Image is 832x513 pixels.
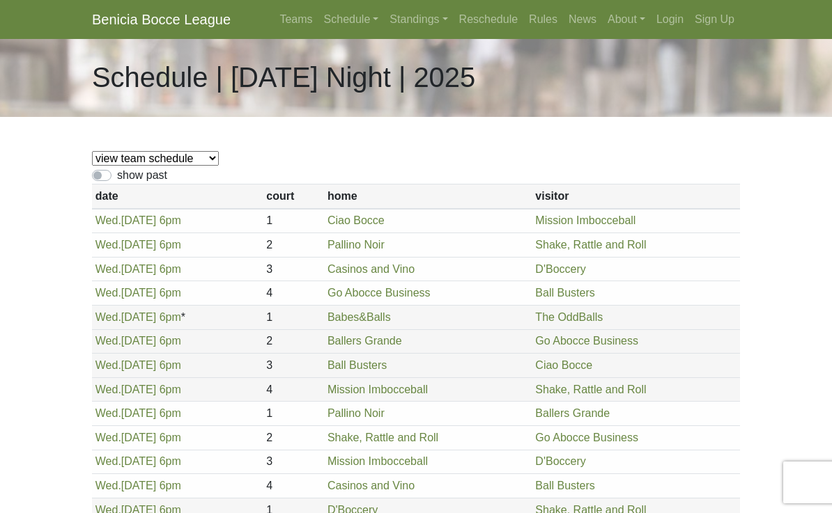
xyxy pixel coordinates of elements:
td: 4 [263,474,324,498]
a: Reschedule [454,6,524,33]
a: Ballers Grande [328,335,402,347]
a: D'Boccery [535,455,585,467]
span: Wed. [95,239,121,251]
a: Shake, Rattle and Roll [328,432,438,443]
a: Sign Up [689,6,740,33]
a: Go Abocce Business [535,432,638,443]
a: Ball Busters [535,287,594,299]
a: Wed.[DATE] 6pm [95,263,181,275]
a: Shake, Rattle and Roll [535,384,646,395]
td: 2 [263,425,324,450]
span: Wed. [95,407,121,419]
a: Wed.[DATE] 6pm [95,384,181,395]
a: Login [651,6,689,33]
span: Wed. [95,335,121,347]
td: 3 [263,354,324,378]
td: 1 [263,402,324,426]
td: 2 [263,329,324,354]
a: Pallino Noir [328,239,385,251]
a: Wed.[DATE] 6pm [95,239,181,251]
a: Benicia Bocce League [92,6,231,33]
a: Teams [274,6,318,33]
a: Wed.[DATE] 6pm [95,359,181,371]
td: 1 [263,209,324,233]
a: D'Boccery [535,263,585,275]
a: Wed.[DATE] 6pm [95,335,181,347]
span: Wed. [95,455,121,467]
a: Wed.[DATE] 6pm [95,407,181,419]
a: Casinos and Vino [328,263,415,275]
span: Wed. [95,263,121,275]
th: date [92,184,263,209]
a: Wed.[DATE] 6pm [95,480,181,491]
a: Rules [523,6,563,33]
a: Mission Imbocceball [328,455,428,467]
td: 4 [263,281,324,306]
span: Wed. [95,287,121,299]
td: 2 [263,233,324,258]
a: Standings [384,6,453,33]
a: Ball Busters [328,359,387,371]
a: Go Abocce Business [328,287,431,299]
a: Pallino Noir [328,407,385,419]
a: About [602,6,651,33]
a: Ciao Bocce [535,359,592,371]
td: 1 [263,305,324,329]
a: Schedule [318,6,385,33]
a: Ballers Grande [535,407,610,419]
span: Wed. [95,311,121,323]
a: Go Abocce Business [535,335,638,347]
span: Wed. [95,214,121,226]
th: visitor [532,184,740,209]
a: Babes&Balls [328,311,391,323]
span: Wed. [95,432,121,443]
a: Casinos and Vino [328,480,415,491]
td: 4 [263,377,324,402]
a: Wed.[DATE] 6pm [95,311,181,323]
td: 3 [263,257,324,281]
a: Shake, Rattle and Roll [535,239,646,251]
a: Wed.[DATE] 6pm [95,455,181,467]
a: Ball Busters [535,480,594,491]
th: court [263,184,324,209]
a: Wed.[DATE] 6pm [95,214,181,226]
a: News [563,6,602,33]
label: show past [117,167,167,184]
td: 3 [263,450,324,474]
a: Mission Imbocceball [328,384,428,395]
h1: Schedule | [DATE] Night | 2025 [92,61,475,95]
a: Ciao Bocce [328,214,385,226]
span: Wed. [95,480,121,491]
span: Wed. [95,384,121,395]
span: Wed. [95,359,121,371]
a: Wed.[DATE] 6pm [95,287,181,299]
th: home [324,184,532,209]
a: The OddBalls [535,311,603,323]
a: Mission Imbocceball [535,214,635,226]
a: Wed.[DATE] 6pm [95,432,181,443]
